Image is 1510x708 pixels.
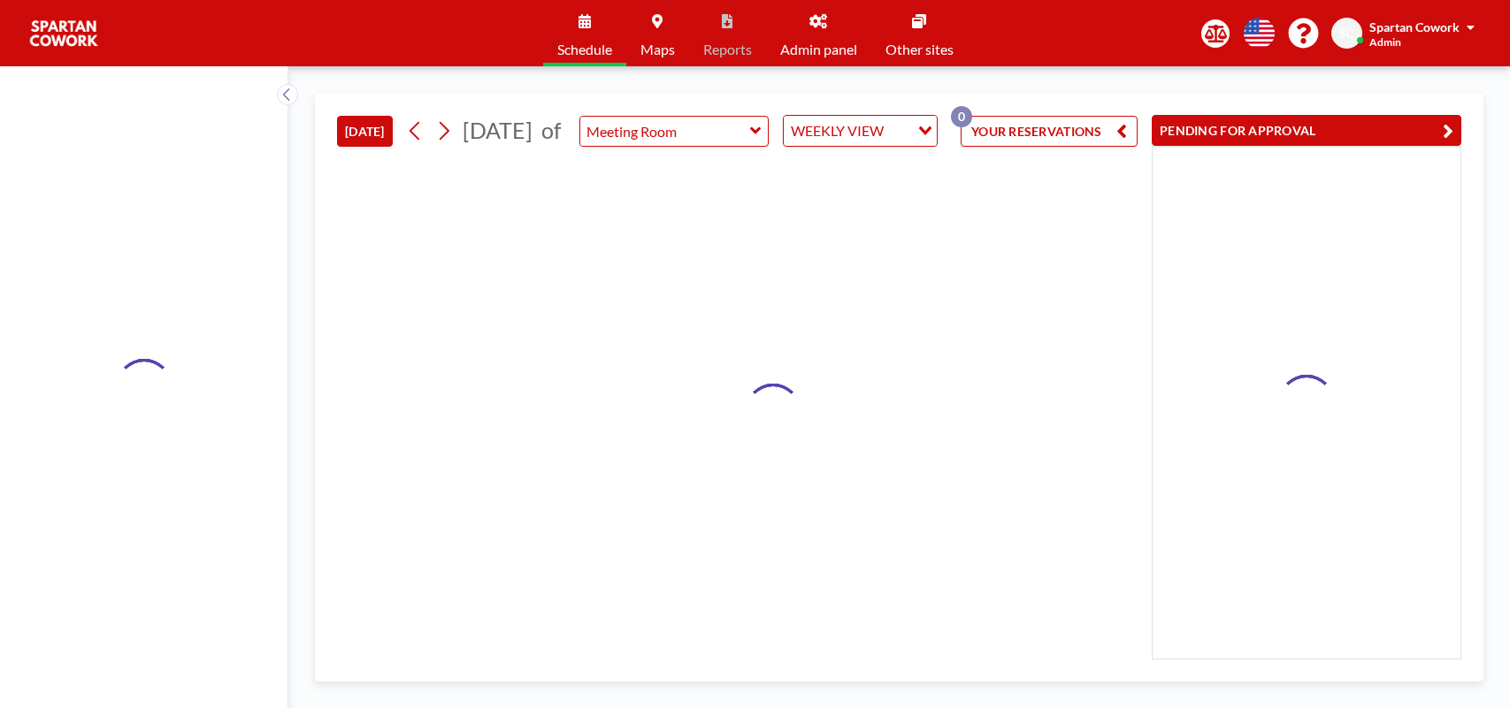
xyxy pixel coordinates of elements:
span: [DATE] [463,117,533,143]
input: Search for option [889,119,908,142]
span: Schedule [557,42,612,57]
span: Admin panel [780,42,857,57]
span: SC [1339,26,1354,42]
button: PENDING FOR APPROVAL [1152,115,1461,146]
input: Meeting Room [580,117,750,146]
div: Search for option [784,116,937,146]
span: Maps [640,42,675,57]
span: Reports [703,42,752,57]
button: YOUR RESERVATIONS0 [961,116,1138,147]
span: Other sites [885,42,954,57]
p: 0 [951,106,972,127]
span: Spartan Cowork [1369,19,1460,34]
span: WEEKLY VIEW [787,119,887,142]
button: [DATE] [337,116,393,147]
img: organization-logo [28,16,99,51]
span: Admin [1369,35,1401,49]
span: of [541,117,561,144]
